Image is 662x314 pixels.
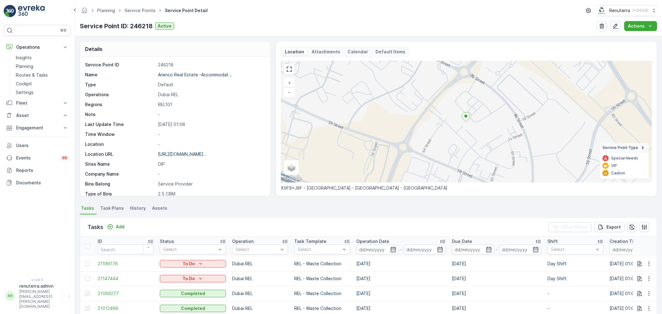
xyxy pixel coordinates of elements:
[85,151,155,157] p: Location URL
[551,246,594,253] p: Select
[164,7,209,14] span: Service Point Detail
[288,89,291,95] span: −
[85,82,155,88] p: Type
[98,276,154,282] span: 21147444
[4,164,71,177] a: Reports
[4,97,71,109] button: Fleet
[158,62,264,68] p: 246218
[353,286,449,301] td: [DATE]
[182,261,195,267] p: To Do
[449,286,544,301] td: [DATE]
[16,180,68,186] p: Documents
[105,223,127,231] button: Add
[155,22,174,30] button: Active
[158,121,264,128] p: [DATE] 01:08
[158,131,264,137] p: -
[356,238,389,244] p: Operation Date
[181,305,205,312] p: Completed
[116,224,124,230] p: Add
[98,290,154,297] a: 21069277
[376,49,405,55] p: Default Items
[98,261,154,267] a: 21199178
[13,79,71,88] a: Cockpit
[285,87,294,97] a: Zoom Out
[85,141,155,147] p: Location
[16,167,68,173] p: Reports
[163,246,216,253] p: Select
[160,238,174,244] p: Status
[16,55,32,61] p: Insights
[60,28,66,33] p: ⌘B
[85,161,155,167] p: Sites Name
[561,224,588,230] p: Clear Filters
[16,125,58,131] p: Engagement
[229,286,291,301] td: Dubai REL
[182,276,195,282] p: To Do
[449,271,544,286] td: [DATE]
[597,5,657,16] button: Renuterra(+04:00)
[160,260,226,267] button: To Do
[288,80,291,85] span: +
[282,174,303,182] a: Open this area in Google Maps (opens a new window)
[353,271,449,286] td: [DATE]
[16,44,58,50] p: Operations
[158,92,264,98] p: Dubai REL
[4,41,71,53] button: Operations
[98,305,154,312] a: 21012496
[85,131,155,137] p: Time Window
[85,171,155,177] p: Company Name
[4,5,16,17] img: logo
[4,139,71,152] a: Users
[229,256,291,271] td: Dubai REL
[4,177,71,189] a: Documents
[13,53,71,62] a: Insights
[4,283,71,309] button: RRrenuterra.admin[PERSON_NAME][EMAIL_ADDRESS][PERSON_NAME][DOMAIN_NAME]
[158,72,232,77] p: Arenco Real Estate -Accommodat...
[16,100,58,106] p: Fleet
[232,238,254,244] p: Operation
[85,45,102,53] p: Details
[600,143,649,153] summary: Service Point Type
[610,238,640,244] p: Creation Time
[85,276,90,281] div: Toggle Row Selected
[158,111,264,118] p: -
[19,283,66,289] p: renuterra.admin
[4,122,71,134] button: Engagement
[85,72,155,78] p: Name
[158,82,264,88] p: Default
[282,174,303,182] img: Google
[606,224,621,230] p: Export
[609,7,630,14] p: Renuterra
[160,275,226,282] button: To Do
[85,62,155,68] p: Service Point ID
[13,71,71,79] a: Routes & Tasks
[597,7,607,14] img: Screenshot_2024-07-26_at_13.33.01.png
[4,278,71,282] span: v 1.49.0
[285,49,304,55] p: Location
[294,238,326,244] p: Task Template
[400,246,402,253] p: -
[5,291,15,301] div: RR
[80,21,153,31] p: Service Point ID: 246218
[160,290,226,297] button: Completed
[16,112,58,119] p: Asset
[18,5,45,17] img: logo_light-DOdMpM7g.png
[85,291,90,296] div: Toggle Row Selected
[158,141,264,147] p: -
[348,49,368,55] p: Calendar
[100,205,124,211] span: Task Plans
[628,23,645,29] p: Actions
[130,205,146,211] span: History
[158,151,206,157] p: [URL][DOMAIN_NAME]..
[97,8,115,13] a: Planning
[158,181,264,187] p: Service Provider
[19,289,66,309] p: [PERSON_NAME][EMAIL_ADDRESS][PERSON_NAME][DOMAIN_NAME]
[298,246,340,253] p: Select
[285,65,294,74] a: View Fullscreen
[4,152,71,164] a: Events99
[85,261,90,266] div: Toggle Row Selected
[285,78,294,87] a: Zoom In
[160,305,226,312] button: Completed
[544,256,606,271] td: Day Shift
